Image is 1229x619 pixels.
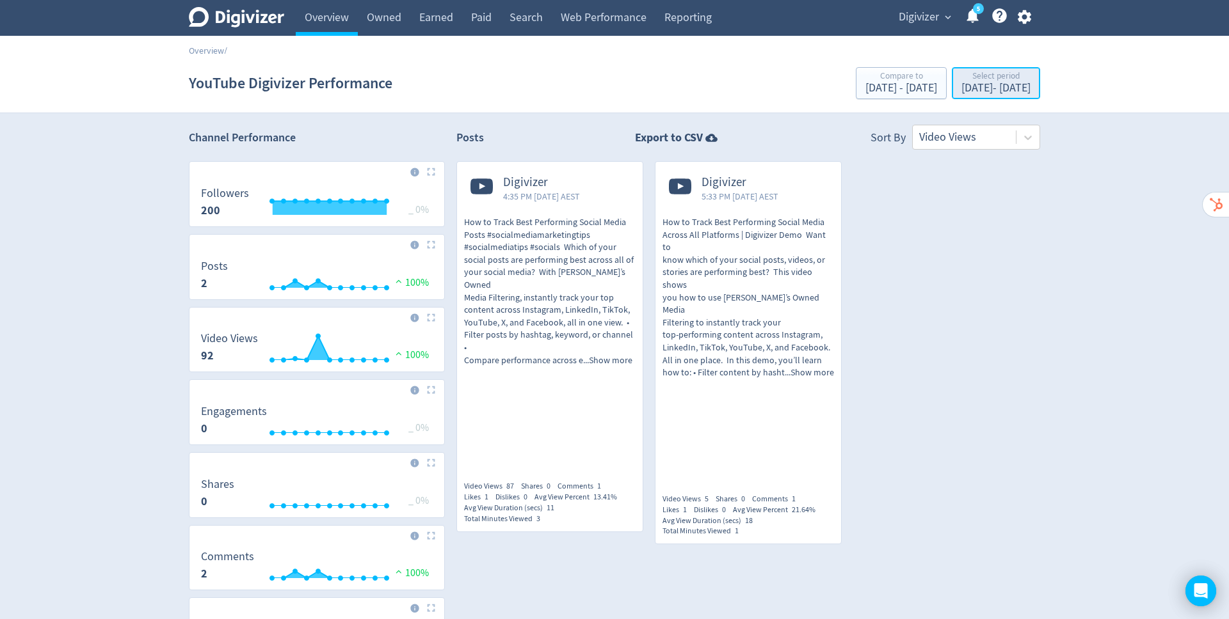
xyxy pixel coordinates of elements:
span: 1 [792,494,796,504]
span: 4:35 PM [DATE] AEST [503,190,580,203]
a: Digivizer5:33 PM [DATE] AESTHow to Track Best Performing Social MediaAcross All Platforms | Digiv... [655,162,841,486]
iframe: https://www.youtube.com/watch?v=e_lrzNZ3_88 [655,386,841,482]
span: top-performing content across Instagram, [663,329,823,340]
div: Avg View Percent [534,492,624,503]
span: #socialmediatips #socials Which of your [464,241,616,253]
strong: 0 [201,494,207,509]
dt: Followers [201,186,249,201]
span: Filtering to instantly track your [663,317,781,328]
span: How to Track Best Performing Social Media [464,216,626,228]
span: Digivizer [702,175,778,190]
span: 13.41% [593,492,617,502]
span: _ 0% [408,203,429,216]
strong: 2 [201,276,207,291]
div: [DATE] - [DATE] [865,82,937,94]
div: Avg View Duration (secs) [464,503,561,513]
span: 1 [683,505,687,515]
div: Video Views [663,494,716,505]
span: _ 0% [408,421,429,434]
span: 21.64% [792,505,815,515]
strong: Export to CSV [635,130,703,146]
span: 18 [745,515,753,526]
svg: Posts 2 [195,260,439,294]
svg: Followers 200 [195,187,439,221]
div: Select period [961,72,1031,82]
dt: Engagements [201,404,267,419]
img: Placeholder [427,531,435,540]
text: 5 [977,4,980,13]
img: positive-performance.svg [392,276,405,286]
span: LinkedIn, TikTok, YouTube, X, and Facebook. [663,341,830,353]
span: know which of your social posts, videos, or [663,254,825,265]
span: how to: • Filter content by hasht [663,366,785,378]
span: 5:33 PM [DATE] AEST [702,190,778,203]
span: Posts #socialmediamarketingtips [464,229,590,240]
span: All in one place. In this demo, you’ll learn [663,354,822,366]
span: 1 [597,481,601,491]
button: Digivizer [894,7,954,27]
span: 87 [506,481,514,491]
img: Placeholder [427,168,435,176]
span: 0 [547,481,550,491]
span: Compare performance across e [464,354,583,366]
strong: 92 [201,348,214,363]
div: Shares [716,494,752,505]
img: positive-performance.svg [392,567,405,576]
span: stories are performing best? This video shows [663,266,814,290]
span: Filter posts by hashtag, keyword, or channel • [464,329,635,353]
div: Video Views [464,481,521,492]
div: Comments [558,481,608,492]
svg: Comments 2 [195,551,439,584]
svg: Engagements 0 [195,405,439,439]
img: positive-performance.svg [392,349,405,358]
div: Total Minutes Viewed [663,526,746,537]
dt: Shares [201,477,234,492]
dt: Comments [201,549,254,564]
div: Dislikes [694,505,733,515]
span: 0 [524,492,527,502]
div: [DATE] - [DATE] [961,82,1031,94]
img: Placeholder [427,386,435,394]
img: Placeholder [427,604,435,612]
span: Media Filtering, instantly track your top [464,292,614,303]
span: How to Track Best Performing Social Media [663,216,824,228]
span: 3 [536,513,540,524]
span: _ 0% [408,494,429,507]
span: Digivizer [899,7,939,27]
strong: 200 [201,203,220,218]
div: Likes [663,505,694,515]
span: 1 [485,492,488,502]
img: Placeholder [427,240,435,249]
h1: YouTube Digivizer Performance [189,63,392,104]
span: ... [583,354,632,366]
strong: 0 [201,421,207,436]
span: your social media? With [PERSON_NAME]’s Owned [464,266,627,290]
a: 5 [973,3,984,14]
span: Show more [791,366,834,378]
button: Compare to[DATE] - [DATE] [856,67,947,99]
dt: Video Views [201,331,258,346]
div: Likes [464,492,495,503]
span: 1 [735,526,739,536]
div: Compare to [865,72,937,82]
h2: Channel Performance [189,130,445,146]
img: Placeholder [427,458,435,467]
div: Open Intercom Messenger [1185,576,1216,606]
span: 11 [547,503,554,513]
span: social posts are performing best across all of [464,254,634,265]
span: / [224,45,227,56]
span: expand_more [942,12,954,23]
span: 100% [392,276,429,289]
span: 5 [705,494,709,504]
span: 0 [741,494,745,504]
strong: 2 [201,566,207,581]
div: Total Minutes Viewed [464,513,547,524]
div: Dislikes [495,492,534,503]
span: Show more [589,354,632,366]
span: you how to use [PERSON_NAME]’s Owned Media [663,292,821,316]
span: Digivizer [503,175,580,190]
div: Comments [752,494,803,505]
div: Sort By [871,130,906,150]
span: content across Instagram, LinkedIn, TikTok, [464,304,630,315]
div: Shares [521,481,558,492]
